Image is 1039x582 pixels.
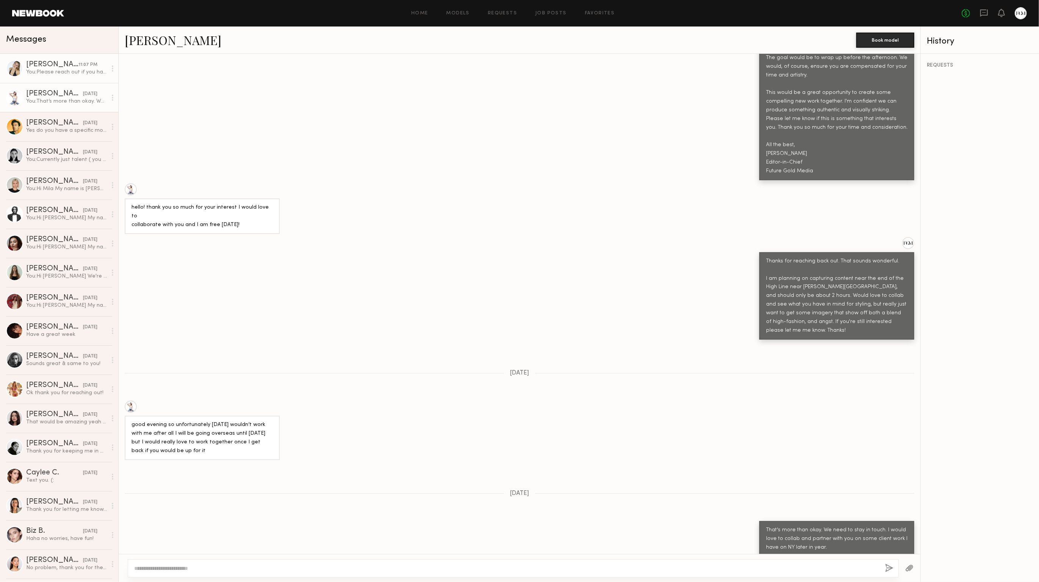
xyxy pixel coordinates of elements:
[83,178,97,185] div: [DATE]
[26,127,107,134] div: Yes do you have a specific mood board in mind?
[83,295,97,302] div: [DATE]
[83,557,97,564] div: [DATE]
[26,331,107,338] div: Have a great week
[927,37,1033,46] div: History
[26,448,107,455] div: Thank you for keeping me in mind for future opportunities!
[26,477,107,484] div: Text you. (:
[83,528,97,535] div: [DATE]
[26,61,78,69] div: [PERSON_NAME]
[26,273,107,280] div: You: Hi [PERSON_NAME] We're currently in [US_STATE] for Fashion Week for client work, and I'm rea...
[83,411,97,418] div: [DATE]
[411,11,428,16] a: Home
[447,11,470,16] a: Models
[26,156,107,163] div: You: Currently just talent ( you ) and photographer ( myself ), however I am more than comfortabl...
[6,35,46,44] span: Messages
[26,294,83,302] div: [PERSON_NAME]
[26,535,107,542] div: Haha no worries, have fun!
[132,203,273,229] div: hello! thank you so much for your interest I would love to collaborate with you and I am free [DA...
[83,90,97,98] div: [DATE]
[488,11,517,16] a: Requests
[83,236,97,243] div: [DATE]
[535,11,567,16] a: Job Posts
[856,36,914,43] a: Book model
[26,506,107,513] div: Thank you for letting me know. I hope to work with you in the future! [GEOGRAPHIC_DATA]
[78,61,97,69] div: 11:07 PM
[132,421,273,456] div: good evening so unfortunately [DATE] wouldn’t work with me after all I will be going overseas unt...
[585,11,615,16] a: Favorites
[26,353,83,360] div: [PERSON_NAME]
[83,353,97,360] div: [DATE]
[26,527,83,535] div: Biz B.
[856,33,914,48] button: Book model
[26,389,107,396] div: Ok thank you for reaching out!
[26,185,107,192] div: You: Hi Mila My name is [PERSON_NAME], and I'm the Editor-in-Chief of Future Gold Media, an onlin...
[125,32,221,48] a: [PERSON_NAME]
[26,148,83,156] div: [PERSON_NAME]
[26,98,107,105] div: You: That’s more than okay. We need to stay in touch. I would love to collab and partner with you...
[26,360,107,367] div: Sounds great & same to you!
[83,149,97,156] div: [DATE]
[766,257,907,335] div: Thanks for reaching back out. That sounds wonderful. I am planning on capturing content near the ...
[26,90,83,98] div: [PERSON_NAME]
[26,302,107,309] div: You: Hi [PERSON_NAME] My name is [PERSON_NAME], and I'm the Editor-in-Chief of Future Gold Media,...
[26,564,107,571] div: No problem, thank you for the update!
[26,469,83,477] div: Caylee C.
[83,382,97,389] div: [DATE]
[83,470,97,477] div: [DATE]
[510,370,529,376] span: [DATE]
[26,265,83,273] div: [PERSON_NAME]
[26,382,83,389] div: [PERSON_NAME]
[26,207,83,214] div: [PERSON_NAME]
[26,411,83,418] div: [PERSON_NAME]
[83,120,97,127] div: [DATE]
[83,265,97,273] div: [DATE]
[83,440,97,448] div: [DATE]
[83,324,97,331] div: [DATE]
[766,526,907,578] div: That’s more than okay. We need to stay in touch. I would love to collab and partner with you on s...
[26,119,83,127] div: [PERSON_NAME]
[26,440,83,448] div: [PERSON_NAME]
[26,557,83,564] div: [PERSON_NAME]
[83,207,97,214] div: [DATE]
[927,63,1033,68] div: REQUESTS
[26,323,83,331] div: [PERSON_NAME]
[26,69,107,76] div: You: Please reach out if you have anything else and I’ll be sure to be on my phone and get back A...
[510,490,529,497] span: [DATE]
[26,498,83,506] div: [PERSON_NAME]
[26,178,83,185] div: [PERSON_NAME]
[26,236,83,243] div: [PERSON_NAME]
[26,418,107,426] div: That would be amazing yeah thank you!
[26,243,107,251] div: You: Hi [PERSON_NAME] My name is [PERSON_NAME], and I'm the Editor-in-Chief of Future Gold Media,...
[83,499,97,506] div: [DATE]
[26,214,107,222] div: You: Hi [PERSON_NAME] My name is [PERSON_NAME], and I'm the Editor-in-Chief of Future Gold Media,...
